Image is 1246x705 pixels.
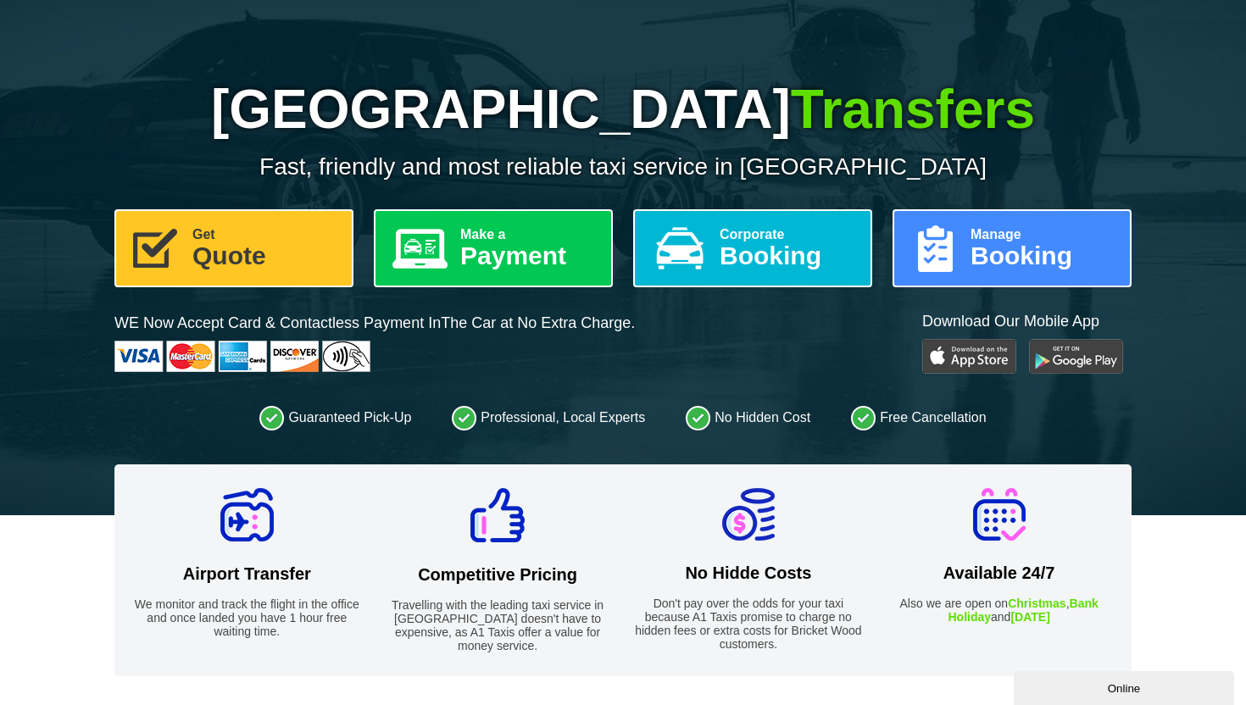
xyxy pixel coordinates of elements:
img: No Hidde Costs Icon [722,488,775,541]
h2: Available 24/7 [883,563,1115,583]
span: Manage [971,228,1116,241]
img: Airport Transfer Icon [220,488,274,541]
a: GetQuote [114,209,353,287]
span: Corporate [720,228,857,241]
li: Guaranteed Pick-Up [259,405,411,430]
iframe: chat widget [1014,668,1238,705]
img: Google Play [1029,339,1123,374]
p: Download Our Mobile App [922,311,1132,332]
strong: Christmas [1008,597,1065,610]
img: Available 24/7 Icon [973,488,1026,541]
h2: No Hidde Costs [633,563,865,583]
a: ManageBooking [893,209,1132,287]
p: WE Now Accept Card & Contactless Payment In [114,313,635,334]
h2: Competitive Pricing [382,565,614,585]
strong: Bank Holiday [948,597,1098,624]
h2: Airport Transfer [131,564,363,584]
p: Fast, friendly and most reliable taxi service in [GEOGRAPHIC_DATA] [114,153,1132,180]
span: Make a [460,228,598,241]
a: Make aPayment [374,209,613,287]
img: Cards [114,341,370,372]
li: No Hidden Cost [686,405,810,430]
p: Travelling with the leading taxi service in [GEOGRAPHIC_DATA] doesn't have to expensive, as A1 Ta... [382,598,614,652]
img: Play Store [922,339,1016,374]
strong: [DATE] [1010,610,1049,624]
a: CorporateBooking [633,209,872,287]
span: Get [192,228,338,241]
li: Professional, Local Experts [452,405,645,430]
img: Competitive Pricing Icon [470,488,525,542]
span: Transfers [791,79,1035,140]
p: Also we are open on , and [883,597,1115,624]
p: We monitor and track the flight in the office and once landed you have 1 hour free waiting time. [131,597,363,638]
li: Free Cancellation [851,405,986,430]
p: Don't pay over the odds for your taxi because A1 Taxis promise to charge no hidden fees or extra ... [633,597,865,651]
span: The Car at No Extra Charge. [441,314,635,331]
h1: [GEOGRAPHIC_DATA] [114,78,1132,141]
